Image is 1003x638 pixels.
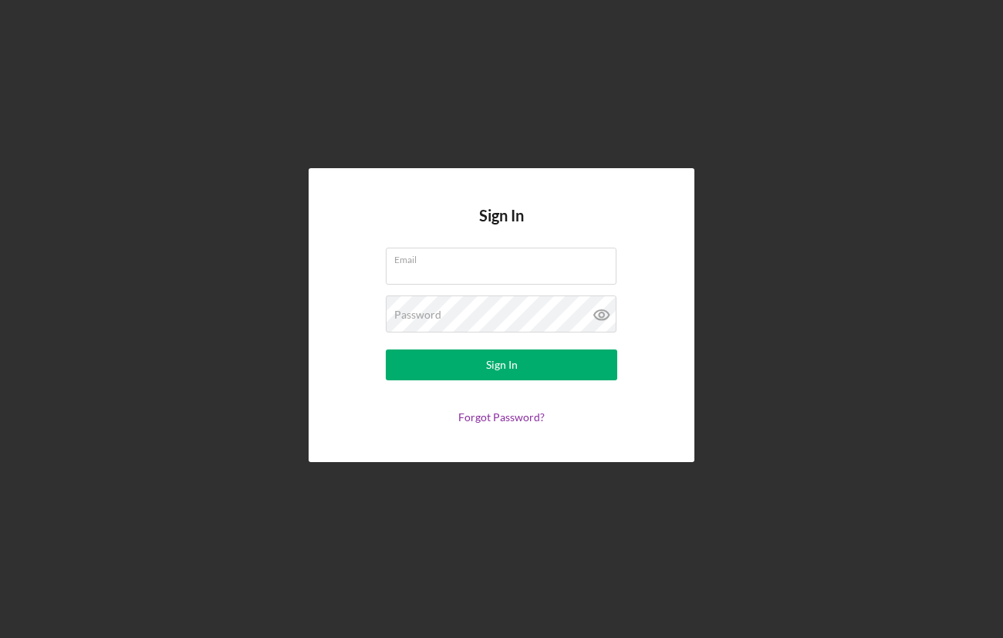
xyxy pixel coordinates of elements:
[479,207,524,248] h4: Sign In
[458,410,545,424] a: Forgot Password?
[386,349,617,380] button: Sign In
[394,248,616,265] label: Email
[486,349,518,380] div: Sign In
[394,309,441,321] label: Password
